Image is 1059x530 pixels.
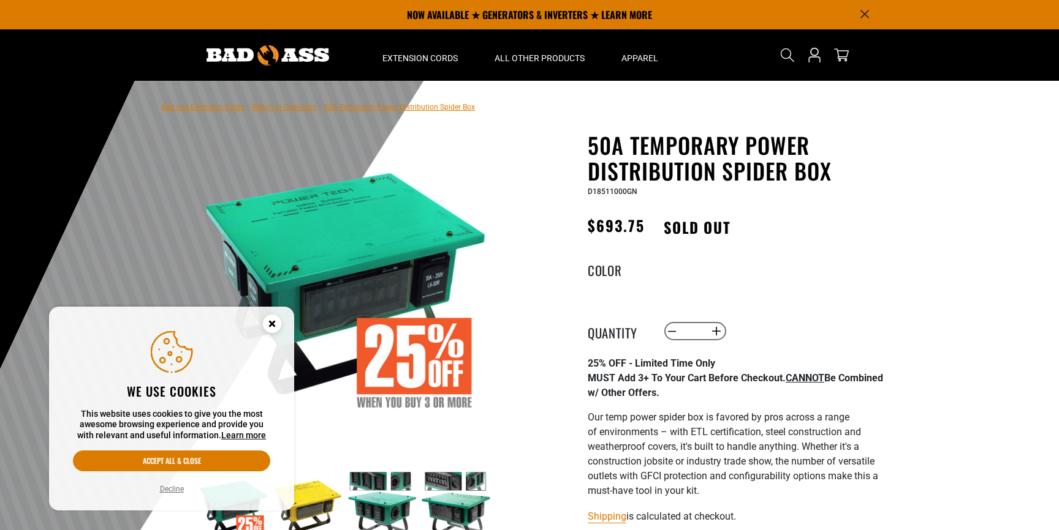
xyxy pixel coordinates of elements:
aside: Cookie Consent [49,307,294,511]
span: $693.75 [588,214,645,236]
span: Apparel [621,53,658,64]
a: Learn more [221,430,266,440]
span: CANNOT [786,372,824,384]
span: Sold out [651,213,744,241]
summary: Extension Cords [364,29,476,81]
button: Accept all & close [73,450,270,471]
strong: 25% OFF - Limited Time Only [588,357,715,369]
label: Quantity [588,323,649,339]
summary: Apparel [603,29,677,81]
div: Page 1 [588,356,888,498]
button: Decline [156,483,188,495]
a: Return to Collection [252,103,317,111]
span: › [247,103,249,111]
span: D18511000GN [588,187,637,196]
span: All Other Products [495,53,585,64]
summary: All Other Products [476,29,603,81]
strong: MUST Add 3+ To Your Cart Before Checkout. Be Combined w/ Other Offers. [588,372,883,398]
span: › [319,103,322,111]
a: Shipping [588,510,626,522]
span: 50A Temporary Power Distribution Spider Box [324,103,475,111]
h1: 50A Temporary Power Distribution Spider Box [588,132,888,184]
a: Bad Ass Extension Cords [162,103,245,111]
legend: Color [588,261,649,277]
summary: Search [778,45,797,65]
nav: breadcrumbs [162,99,475,114]
p: This website uses cookies to give you the most awesome browsing experience and provide you with r... [73,409,270,441]
h2: We use cookies [73,383,270,399]
div: is calculated at checkout. [588,508,888,524]
span: Our temp power spider box is favored by pros across a range of environments – with ETL certificat... [588,411,878,496]
span: Extension Cords [382,53,458,64]
img: Bad Ass Extension Cords [207,45,329,65]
